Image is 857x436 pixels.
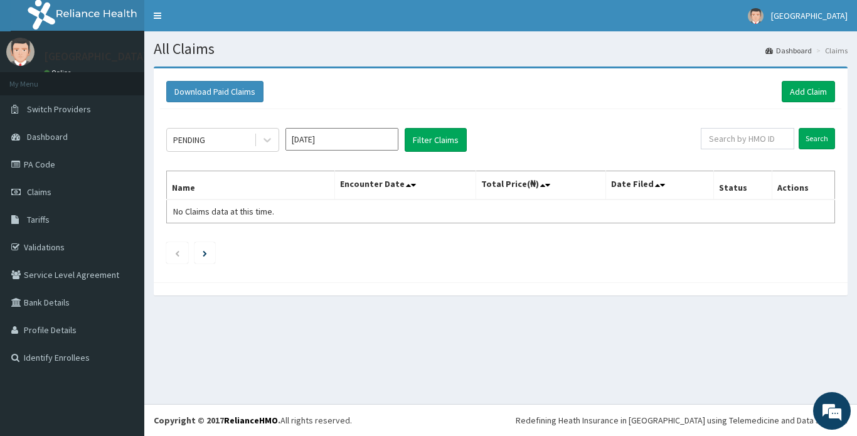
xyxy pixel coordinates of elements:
a: Previous page [174,247,180,258]
div: Chat with us now [65,70,211,87]
a: Add Claim [782,81,835,102]
p: [GEOGRAPHIC_DATA] [44,51,147,62]
input: Search [799,128,835,149]
span: Tariffs [27,214,50,225]
span: Dashboard [27,131,68,142]
th: Total Price(₦) [476,171,606,200]
th: Name [167,171,335,200]
button: Filter Claims [405,128,467,152]
textarea: Type your message and hit 'Enter' [6,297,239,341]
img: d_794563401_company_1708531726252_794563401 [23,63,51,94]
span: Switch Providers [27,104,91,115]
img: User Image [748,8,764,24]
strong: Copyright © 2017 . [154,415,280,426]
th: Actions [772,171,834,200]
div: PENDING [173,134,205,146]
div: Redefining Heath Insurance in [GEOGRAPHIC_DATA] using Telemedicine and Data Science! [516,414,848,427]
a: Online [44,68,74,77]
span: No Claims data at this time. [173,206,274,217]
li: Claims [813,45,848,56]
a: Next page [203,247,207,258]
button: Download Paid Claims [166,81,263,102]
input: Search by HMO ID [701,128,794,149]
span: Claims [27,186,51,198]
div: Minimize live chat window [206,6,236,36]
th: Status [714,171,772,200]
input: Select Month and Year [285,128,398,151]
th: Date Filed [606,171,714,200]
span: [GEOGRAPHIC_DATA] [771,10,848,21]
footer: All rights reserved. [144,404,857,436]
span: We're online! [73,136,173,262]
h1: All Claims [154,41,848,57]
a: RelianceHMO [224,415,278,426]
a: Dashboard [765,45,812,56]
img: User Image [6,38,35,66]
th: Encounter Date [335,171,476,200]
